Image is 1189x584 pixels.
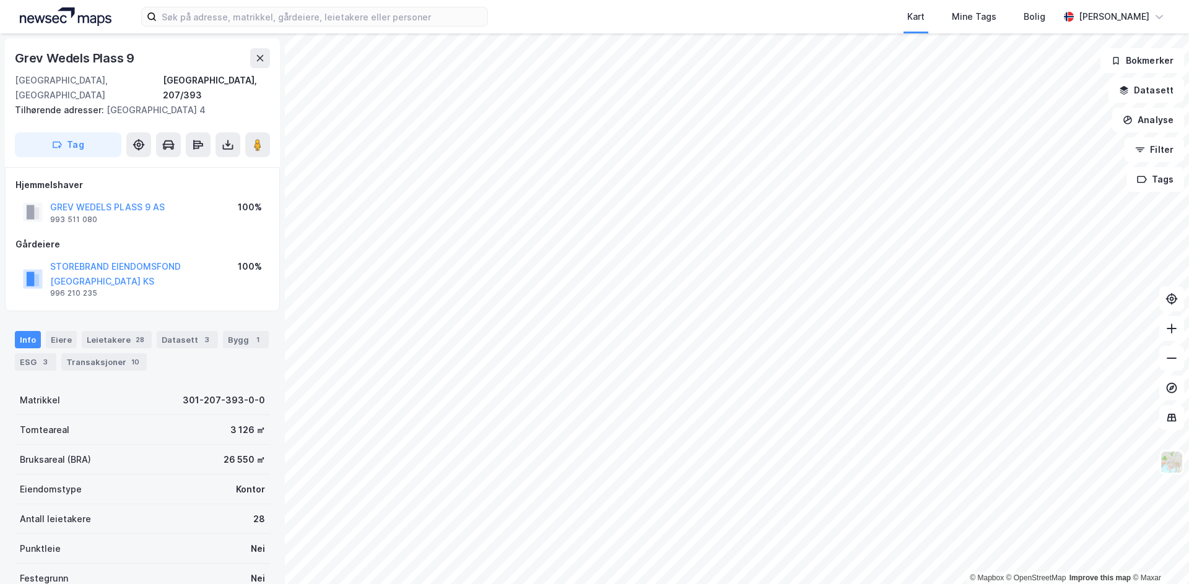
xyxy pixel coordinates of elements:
button: Filter [1125,137,1184,162]
div: Bygg [223,331,269,348]
div: Nei [251,541,265,556]
div: Gårdeiere [15,237,269,252]
div: Leietakere [82,331,152,348]
div: Kart [907,9,925,24]
input: Søk på adresse, matrikkel, gårdeiere, leietakere eller personer [157,7,487,26]
iframe: Chat Widget [1127,525,1189,584]
button: Tag [15,132,121,157]
div: 100% [238,259,262,274]
div: Matrikkel [20,393,60,408]
div: Tomteareal [20,423,69,437]
div: ESG [15,353,56,371]
div: 3 126 ㎡ [230,423,265,437]
div: 28 [253,512,265,526]
div: [GEOGRAPHIC_DATA] 4 [15,103,260,118]
div: [GEOGRAPHIC_DATA], [GEOGRAPHIC_DATA] [15,73,163,103]
div: 10 [129,356,142,368]
button: Analyse [1112,108,1184,132]
button: Bokmerker [1100,48,1184,73]
div: Eiere [46,331,77,348]
div: [GEOGRAPHIC_DATA], 207/393 [163,73,270,103]
button: Datasett [1108,78,1184,103]
div: 3 [201,333,213,346]
div: Grev Wedels Plass 9 [15,48,137,68]
div: 26 550 ㎡ [224,452,265,467]
div: Hjemmelshaver [15,178,269,192]
a: Improve this map [1069,573,1131,582]
div: 1 [251,333,264,346]
div: Bolig [1024,9,1045,24]
div: Punktleie [20,541,61,556]
button: Tags [1126,167,1184,192]
div: Eiendomstype [20,482,82,497]
img: logo.a4113a55bc3d86da70a041830d287a7e.svg [20,7,111,26]
span: Tilhørende adresser: [15,105,107,115]
a: Mapbox [970,573,1004,582]
div: 301-207-393-0-0 [183,393,265,408]
div: 100% [238,200,262,215]
div: Transaksjoner [61,353,147,371]
div: 996 210 235 [50,288,97,298]
div: Antall leietakere [20,512,91,526]
div: Datasett [157,331,218,348]
div: [PERSON_NAME] [1079,9,1149,24]
div: Kontor [236,482,265,497]
div: 3 [39,356,51,368]
div: Info [15,331,41,348]
div: 993 511 080 [50,215,97,225]
img: Z [1160,450,1183,474]
div: 28 [133,333,147,346]
a: OpenStreetMap [1006,573,1066,582]
div: Mine Tags [952,9,996,24]
div: Bruksareal (BRA) [20,452,91,467]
